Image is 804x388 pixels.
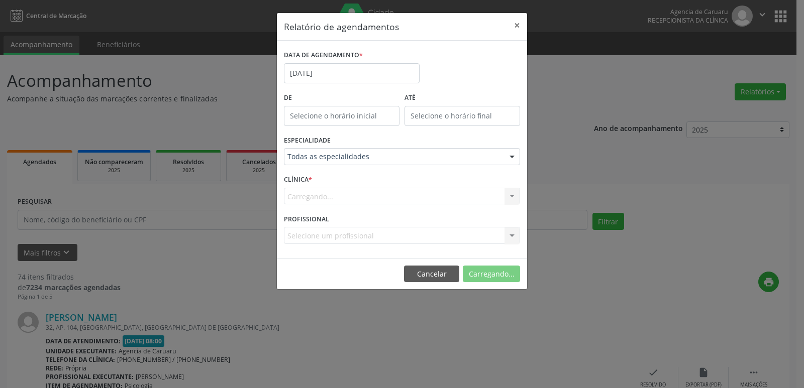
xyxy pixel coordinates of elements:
[284,20,399,33] h5: Relatório de agendamentos
[284,106,399,126] input: Selecione o horário inicial
[284,90,399,106] label: De
[284,63,420,83] input: Selecione uma data ou intervalo
[405,90,520,106] label: ATÉ
[284,48,363,63] label: DATA DE AGENDAMENTO
[284,133,331,149] label: ESPECIALIDADE
[405,106,520,126] input: Selecione o horário final
[507,13,527,38] button: Close
[287,152,499,162] span: Todas as especialidades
